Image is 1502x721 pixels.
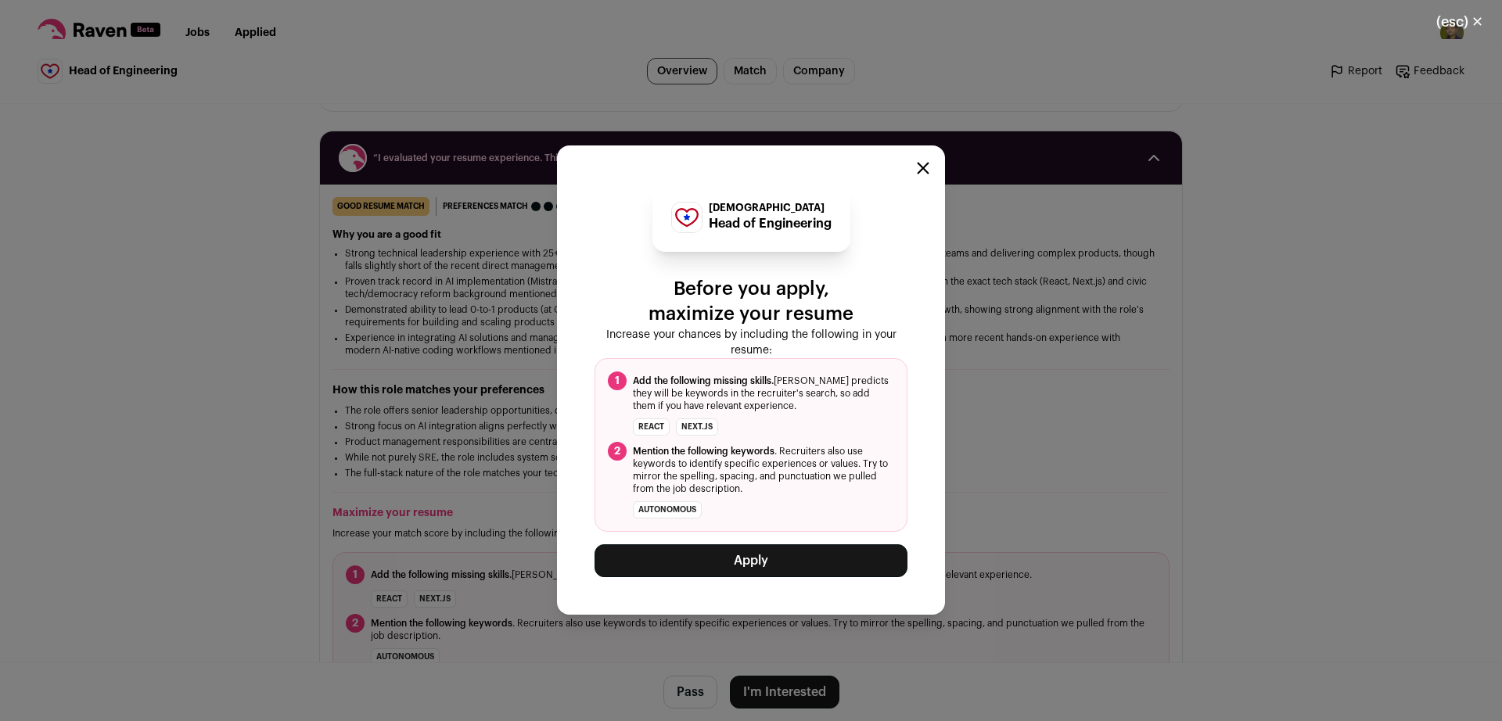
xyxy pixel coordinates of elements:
button: Close modal [1418,5,1502,39]
img: 86abc0f52df4d18fa54d1702f6a1702bfc7d9524f0033ad2c4a9b99e73e9b2c7.jpg [672,203,702,232]
span: 2 [608,442,627,461]
span: 1 [608,371,627,390]
button: Close modal [917,162,929,174]
p: Before you apply, maximize your resume [595,277,907,327]
button: Apply [595,544,907,577]
p: Head of Engineering [709,214,832,233]
span: [PERSON_NAME] predicts they will be keywords in the recruiter's search, so add them if you have r... [633,375,894,412]
li: autonomous [633,501,702,518]
span: Mention the following keywords [633,447,774,456]
li: Next.js [676,418,718,436]
span: Add the following missing skills. [633,376,774,386]
p: [DEMOGRAPHIC_DATA] [709,202,832,214]
p: Increase your chances by including the following in your resume: [595,327,907,358]
span: . Recruiters also use keywords to identify specific experiences or values. Try to mirror the spel... [633,445,894,495]
li: React [633,418,670,436]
